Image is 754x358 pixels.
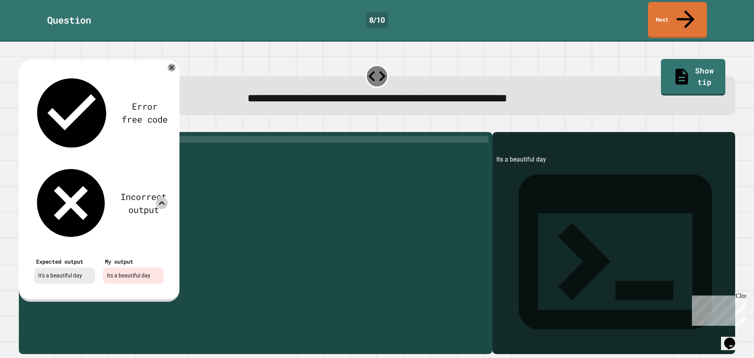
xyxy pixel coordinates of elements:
iframe: chat widget [721,327,746,350]
div: Expected output [36,257,93,266]
div: It's a beautiful day [34,268,95,284]
div: Question [47,13,91,27]
a: Next [648,2,707,38]
div: Its a beautiful day [496,155,731,354]
div: Its a beautiful day [103,268,164,284]
div: My output [105,257,162,266]
a: Show tip [661,59,725,95]
iframe: chat widget [689,292,746,326]
div: Incorrect output [119,190,168,216]
div: 8 / 10 [366,12,388,28]
div: Error free code [121,100,168,126]
div: Chat with us now!Close [3,3,54,50]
